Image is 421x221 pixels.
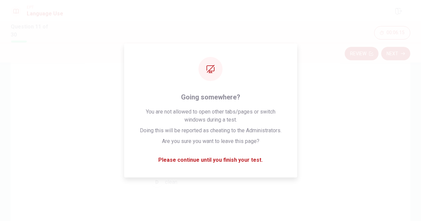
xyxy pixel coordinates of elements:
[11,23,54,39] h1: Question 11 of 30
[149,70,272,81] h4: Question 11
[27,10,63,18] h1: Language Use
[149,107,272,124] button: Acleaned
[387,30,405,35] span: 00:06:15
[27,5,63,10] span: EPT
[165,134,180,142] span: cleans
[152,177,162,188] div: D
[165,178,177,186] span: clean
[152,110,162,121] div: A
[149,152,272,168] button: Ccleaning
[165,112,183,120] span: cleaned
[165,156,184,164] span: cleaning
[152,133,162,143] div: B
[381,47,410,60] button: Next
[149,174,272,191] button: Dclean
[149,89,272,97] span: I ___ my shoes [DATE].
[149,130,272,146] button: Bcleans
[374,26,410,40] button: 00:06:15
[152,155,162,165] div: C
[345,47,378,60] button: Review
